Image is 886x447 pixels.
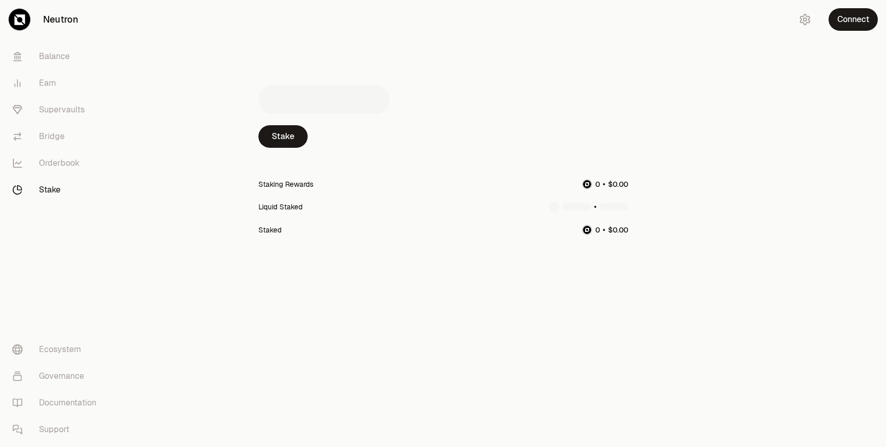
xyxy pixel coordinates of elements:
[4,123,111,150] a: Bridge
[4,177,111,203] a: Stake
[583,180,591,188] img: NTRN Logo
[258,125,308,148] a: Stake
[4,416,111,443] a: Support
[4,363,111,390] a: Governance
[4,43,111,70] a: Balance
[4,70,111,96] a: Earn
[258,225,281,235] div: Staked
[583,226,591,234] img: NTRN Logo
[4,150,111,177] a: Orderbook
[4,96,111,123] a: Supervaults
[4,336,111,363] a: Ecosystem
[829,8,878,31] button: Connect
[258,179,313,189] div: Staking Rewards
[258,202,303,212] div: Liquid Staked
[4,390,111,416] a: Documentation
